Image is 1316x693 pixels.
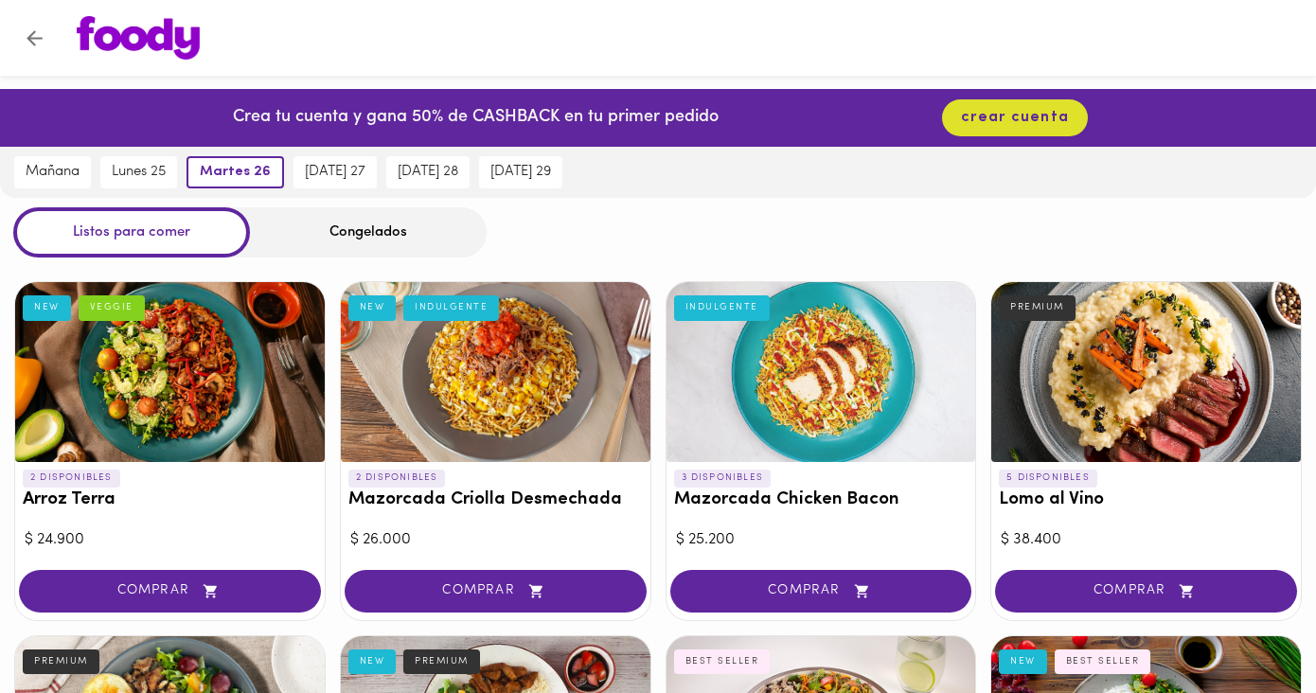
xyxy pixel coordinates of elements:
[403,649,480,674] div: PREMIUM
[25,529,315,551] div: $ 24.900
[348,470,446,487] p: 2 DISPONIBLES
[676,529,967,551] div: $ 25.200
[11,15,58,62] button: Volver
[1055,649,1151,674] div: BEST SELLER
[26,164,80,181] span: mañana
[187,156,284,188] button: martes 26
[999,490,1293,510] h3: Lomo al Vino
[23,649,99,674] div: PREMIUM
[348,649,397,674] div: NEW
[490,164,551,181] span: [DATE] 29
[995,570,1297,613] button: COMPRAR
[674,295,770,320] div: INDULGENTE
[200,164,271,181] span: martes 26
[233,106,719,131] p: Crea tu cuenta y gana 50% de CASHBACK en tu primer pedido
[368,583,623,599] span: COMPRAR
[479,156,562,188] button: [DATE] 29
[77,16,200,60] img: logo.png
[305,164,365,181] span: [DATE] 27
[999,470,1097,487] p: 5 DISPONIBLES
[19,570,321,613] button: COMPRAR
[667,282,976,462] div: Mazorcada Chicken Bacon
[398,164,458,181] span: [DATE] 28
[403,295,499,320] div: INDULGENTE
[15,282,325,462] div: Arroz Terra
[23,295,71,320] div: NEW
[13,207,250,258] div: Listos para comer
[961,109,1069,127] span: crear cuenta
[100,156,177,188] button: lunes 25
[999,295,1076,320] div: PREMIUM
[694,583,949,599] span: COMPRAR
[23,490,317,510] h3: Arroz Terra
[1206,583,1297,674] iframe: Messagebird Livechat Widget
[341,282,650,462] div: Mazorcada Criolla Desmechada
[386,156,470,188] button: [DATE] 28
[348,295,397,320] div: NEW
[670,570,972,613] button: COMPRAR
[293,156,377,188] button: [DATE] 27
[43,583,297,599] span: COMPRAR
[79,295,145,320] div: VEGGIE
[1019,583,1273,599] span: COMPRAR
[250,207,487,258] div: Congelados
[942,99,1088,136] button: crear cuenta
[999,649,1047,674] div: NEW
[674,490,969,510] h3: Mazorcada Chicken Bacon
[345,570,647,613] button: COMPRAR
[350,529,641,551] div: $ 26.000
[674,649,771,674] div: BEST SELLER
[991,282,1301,462] div: Lomo al Vino
[23,470,120,487] p: 2 DISPONIBLES
[1001,529,1291,551] div: $ 38.400
[674,470,772,487] p: 3 DISPONIBLES
[112,164,166,181] span: lunes 25
[348,490,643,510] h3: Mazorcada Criolla Desmechada
[14,156,91,188] button: mañana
